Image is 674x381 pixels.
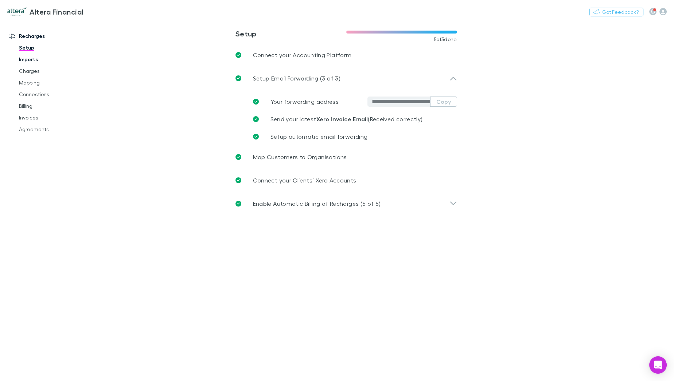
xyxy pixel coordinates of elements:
h3: Setup [235,29,346,38]
a: Setup [12,42,99,54]
p: Enable Automatic Billing of Recharges (5 of 5) [253,199,381,208]
span: Your forwarding address [270,98,339,105]
button: Got Feedback? [589,8,643,16]
a: Map Customers to Organisations [230,145,463,169]
div: Open Intercom Messenger [649,356,667,374]
a: Agreements [12,123,99,135]
a: Setup automatic email forwarding [247,128,457,145]
a: Charges [12,65,99,77]
a: Recharges [1,30,99,42]
a: Altera Financial [3,3,88,20]
a: Connections [12,89,99,100]
a: Send your latestXero Invoice Email(Received correctly) [247,110,457,128]
img: Altera Financial's Logo [7,7,27,16]
p: Connect your Clients’ Xero Accounts [253,176,357,185]
strong: Xero Invoice Email [316,115,368,123]
a: Billing [12,100,99,112]
a: Connect your Accounting Platform [230,43,463,67]
span: Setup automatic email forwarding [270,133,368,140]
div: Setup Email Forwarding (3 of 3) [230,67,463,90]
h3: Altera Financial [30,7,83,16]
a: Mapping [12,77,99,89]
p: Connect your Accounting Platform [253,51,352,59]
div: Enable Automatic Billing of Recharges (5 of 5) [230,192,463,215]
a: Invoices [12,112,99,123]
button: Copy [430,97,457,107]
p: Setup Email Forwarding (3 of 3) [253,74,340,83]
span: Send your latest (Received correctly) [270,115,423,122]
a: Imports [12,54,99,65]
span: 5 of 5 done [434,36,457,42]
p: Map Customers to Organisations [253,153,347,161]
a: Connect your Clients’ Xero Accounts [230,169,463,192]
